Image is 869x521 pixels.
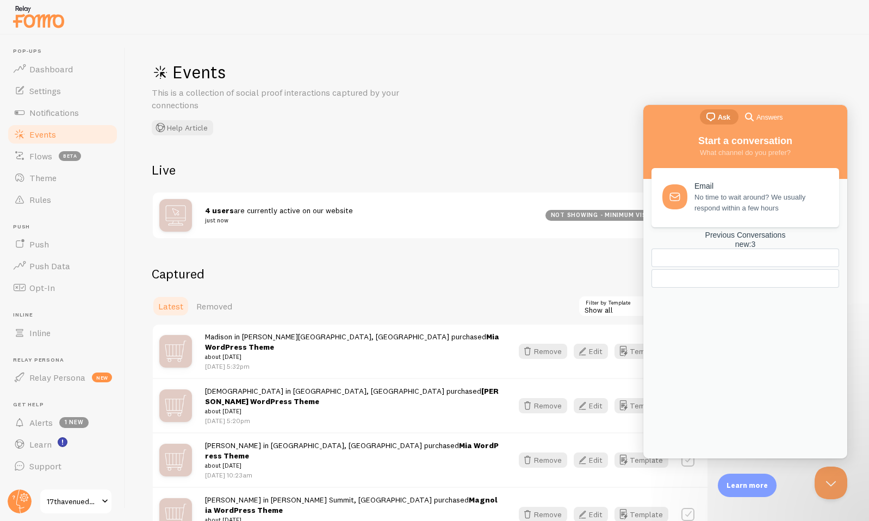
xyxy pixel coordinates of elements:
[152,295,190,317] a: Latest
[29,461,61,472] span: Support
[7,455,119,477] a: Support
[29,194,51,205] span: Rules
[7,58,119,80] a: Dashboard
[13,48,119,55] span: Pop-ups
[574,398,608,413] button: Edit
[29,372,85,383] span: Relay Persona
[29,151,52,162] span: Flows
[29,107,79,118] span: Notifications
[205,206,532,226] span: are currently active on our website
[159,444,192,476] img: mX0F4IvwRGqjVoppAqZG
[13,224,119,231] span: Push
[205,332,499,362] span: Madison in [PERSON_NAME][GEOGRAPHIC_DATA], [GEOGRAPHIC_DATA] purchased
[205,416,499,425] p: [DATE] 5:20pm
[190,295,239,317] a: Removed
[196,301,232,312] span: Removed
[159,389,192,422] img: mX0F4IvwRGqjVoppAqZG
[519,398,567,413] button: Remove
[13,401,119,408] span: Get Help
[7,255,119,277] a: Push Data
[152,120,213,135] button: Help Article
[727,480,768,491] p: Learn more
[205,495,498,515] a: Magnolia WordPress Theme
[7,367,119,388] a: Relay Persona new
[7,167,119,189] a: Theme
[718,474,777,497] div: Learn more
[519,344,567,359] button: Remove
[158,301,183,312] span: Latest
[205,386,499,417] span: [DEMOGRAPHIC_DATA] in [GEOGRAPHIC_DATA], [GEOGRAPHIC_DATA] purchased
[29,172,57,183] span: Theme
[205,470,499,480] p: [DATE] 10:23am
[11,3,66,30] img: fomo-relay-logo-orange.svg
[614,398,668,413] button: Template
[13,312,119,319] span: Inline
[545,210,701,221] div: not showing - minimum visitors not hit
[159,199,192,232] img: bo9btcNLRnCUU1uKyLgF
[29,417,53,428] span: Alerts
[29,260,70,271] span: Push Data
[578,295,709,317] div: Show all
[152,86,413,111] p: This is a collection of social proof interactions captured by your connections
[7,277,119,299] a: Opt-In
[205,441,499,461] a: Mia WordPress Theme
[13,357,119,364] span: Relay Persona
[7,102,119,123] a: Notifications
[205,332,499,352] a: Mia WordPress Theme
[29,327,51,338] span: Inline
[205,206,234,215] strong: 4 users
[29,239,49,250] span: Push
[29,85,61,96] span: Settings
[159,335,192,368] img: mX0F4IvwRGqjVoppAqZG
[614,452,668,468] button: Template
[92,373,112,382] span: new
[7,322,119,344] a: Inline
[7,80,119,102] a: Settings
[59,417,89,428] span: 1 new
[39,488,113,514] a: 17thavenuedesigns
[29,282,55,293] span: Opt-In
[29,439,52,450] span: Learn
[7,145,119,167] a: Flows beta
[574,344,608,359] button: Edit
[614,344,668,359] button: Template
[205,406,499,416] small: about [DATE]
[58,437,67,447] svg: <p>Watch New Feature Tutorials!</p>
[7,433,119,455] a: Learn
[152,61,478,83] h1: Events
[643,105,847,458] iframe: Help Scout Beacon - Live Chat, Contact Form, and Knowledge Base
[152,162,709,178] h2: Live
[574,452,614,468] a: Edit
[205,386,499,406] a: [PERSON_NAME] WordPress Theme
[574,398,614,413] a: Edit
[574,452,608,468] button: Edit
[205,441,499,471] span: [PERSON_NAME] in [GEOGRAPHIC_DATA], [GEOGRAPHIC_DATA] purchased
[7,233,119,255] a: Push
[29,129,56,140] span: Events
[205,461,499,470] small: about [DATE]
[59,151,81,161] span: beta
[519,452,567,468] button: Remove
[574,344,614,359] a: Edit
[7,412,119,433] a: Alerts 1 new
[152,265,709,282] h2: Captured
[205,215,532,225] small: just now
[205,352,499,362] small: about [DATE]
[47,495,98,508] span: 17thavenuedesigns
[205,362,499,371] p: [DATE] 5:32pm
